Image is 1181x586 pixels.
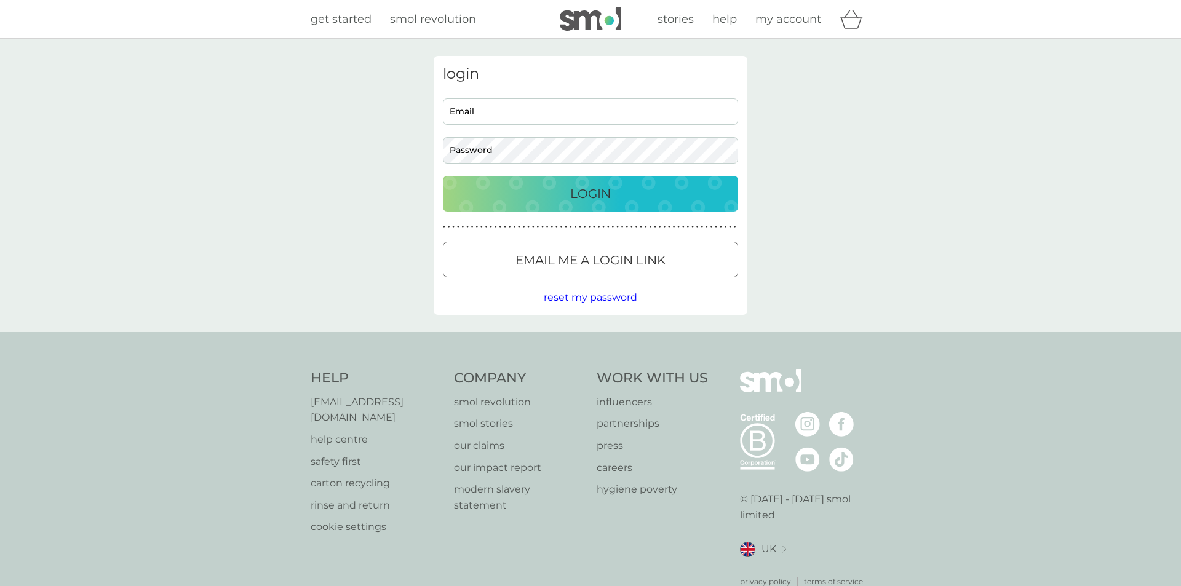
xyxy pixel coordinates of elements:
img: visit the smol Tiktok page [829,447,854,472]
p: ● [696,224,699,230]
p: ● [616,224,619,230]
p: ● [602,224,605,230]
p: ● [509,224,511,230]
span: my account [755,12,821,26]
p: ● [729,224,731,230]
p: ● [527,224,530,230]
p: ● [443,224,445,230]
a: cookie settings [311,519,442,535]
p: ● [537,224,539,230]
h3: login [443,65,738,83]
div: basket [840,7,870,31]
p: ● [701,224,703,230]
p: ● [673,224,675,230]
p: ● [598,224,600,230]
p: ● [682,224,685,230]
a: stories [658,10,694,28]
button: Email me a login link [443,242,738,277]
p: ● [466,224,469,230]
p: © [DATE] - [DATE] smol limited [740,491,871,523]
span: stories [658,12,694,26]
p: ● [715,224,717,230]
a: modern slavery statement [454,481,585,513]
p: Email me a login link [515,250,666,270]
p: ● [677,224,680,230]
span: reset my password [544,291,637,303]
p: ● [452,224,455,230]
p: Login [570,184,611,204]
a: our impact report [454,460,585,476]
p: ● [645,224,647,230]
p: ● [499,224,502,230]
a: safety first [311,454,442,470]
span: smol revolution [390,12,476,26]
p: ● [490,224,492,230]
a: our claims [454,438,585,454]
a: my account [755,10,821,28]
p: ● [579,224,581,230]
p: ● [691,224,694,230]
p: ● [551,224,553,230]
p: ● [555,224,558,230]
p: ● [706,224,708,230]
p: ● [560,224,563,230]
p: ● [640,224,642,230]
p: ● [584,224,586,230]
a: carton recycling [311,475,442,491]
a: press [597,438,708,454]
p: ● [659,224,661,230]
p: ● [654,224,656,230]
img: smol [560,7,621,31]
p: ● [725,224,727,230]
p: ● [663,224,666,230]
img: visit the smol Facebook page [829,412,854,437]
a: influencers [597,394,708,410]
p: ● [621,224,624,230]
p: ● [588,224,590,230]
button: Login [443,176,738,212]
p: ● [495,224,497,230]
p: ● [630,224,633,230]
p: smol revolution [454,394,585,410]
p: ● [687,224,690,230]
p: ● [607,224,610,230]
p: smol stories [454,416,585,432]
p: ● [650,224,652,230]
p: ● [720,224,722,230]
p: ● [593,224,595,230]
p: ● [626,224,628,230]
p: ● [668,224,670,230]
a: get started [311,10,372,28]
a: help [712,10,737,28]
p: careers [597,460,708,476]
p: ● [635,224,638,230]
p: ● [485,224,488,230]
p: hygiene poverty [597,481,708,497]
a: [EMAIL_ADDRESS][DOMAIN_NAME] [311,394,442,426]
img: smol [740,369,801,411]
p: ● [480,224,483,230]
p: help centre [311,432,442,448]
span: help [712,12,737,26]
p: ● [734,224,736,230]
h4: Company [454,369,585,388]
p: ● [546,224,549,230]
a: partnerships [597,416,708,432]
img: select a new location [782,546,786,553]
p: ● [518,224,520,230]
span: UK [761,541,776,557]
p: ● [448,224,450,230]
p: ● [612,224,614,230]
p: ● [532,224,535,230]
h4: Help [311,369,442,388]
a: rinse and return [311,497,442,513]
